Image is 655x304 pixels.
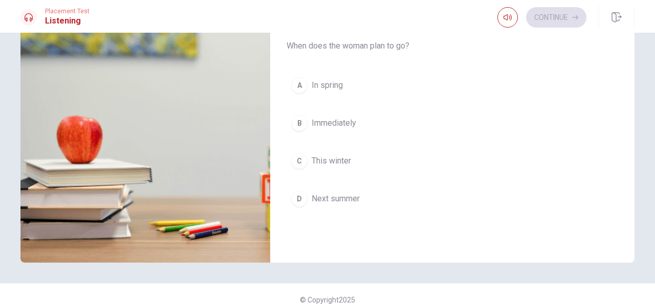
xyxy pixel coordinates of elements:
[312,193,360,205] span: Next summer
[45,8,90,15] span: Placement Test
[287,186,618,212] button: DNext summer
[287,148,618,174] button: CThis winter
[287,40,618,52] span: When does the woman plan to go?
[287,110,618,136] button: BImmediately
[291,191,308,207] div: D
[312,117,356,129] span: Immediately
[20,14,270,263] img: B2 Recording 9: Discussing Travel Plans
[291,153,308,169] div: C
[312,155,351,167] span: This winter
[312,79,343,91] span: In spring
[291,77,308,93] div: A
[291,115,308,131] div: B
[300,296,355,304] span: © Copyright 2025
[287,73,618,98] button: AIn spring
[45,15,90,27] h1: Listening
